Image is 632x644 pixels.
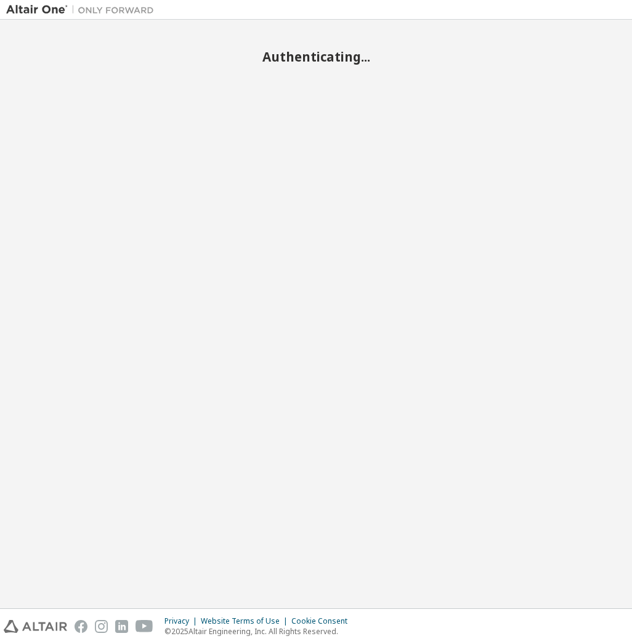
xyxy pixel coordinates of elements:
[201,616,291,626] div: Website Terms of Use
[75,620,87,633] img: facebook.svg
[291,616,355,626] div: Cookie Consent
[164,626,355,637] p: © 2025 Altair Engineering, Inc. All Rights Reserved.
[4,620,67,633] img: altair_logo.svg
[164,616,201,626] div: Privacy
[95,620,108,633] img: instagram.svg
[136,620,153,633] img: youtube.svg
[6,4,160,16] img: Altair One
[115,620,128,633] img: linkedin.svg
[6,49,626,65] h2: Authenticating...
